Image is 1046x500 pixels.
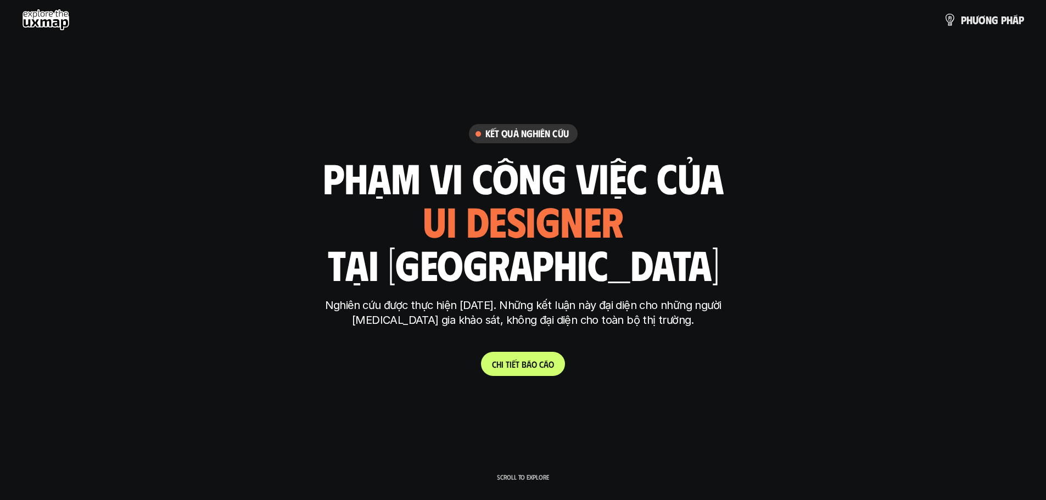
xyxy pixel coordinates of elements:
[506,359,510,369] span: t
[1013,14,1019,26] span: á
[323,154,724,200] h1: phạm vi công việc của
[978,14,986,26] span: ơ
[512,359,516,369] span: ế
[496,359,501,369] span: h
[539,359,544,369] span: c
[544,359,549,369] span: á
[485,127,569,140] h6: Kết quả nghiên cứu
[961,14,966,26] span: p
[972,14,978,26] span: ư
[497,473,549,481] p: Scroll to explore
[549,359,554,369] span: o
[1001,14,1006,26] span: p
[966,14,972,26] span: h
[510,359,512,369] span: i
[1019,14,1024,26] span: p
[986,14,992,26] span: n
[1006,14,1013,26] span: h
[527,359,532,369] span: á
[516,359,519,369] span: t
[532,359,537,369] span: o
[501,359,504,369] span: i
[327,241,719,287] h1: tại [GEOGRAPHIC_DATA]
[522,359,527,369] span: b
[492,359,496,369] span: C
[992,14,998,26] span: g
[481,352,565,376] a: Chitiếtbáocáo
[317,298,729,328] p: Nghiên cứu được thực hiện [DATE]. Những kết luận này đại diện cho những người [MEDICAL_DATA] gia ...
[943,9,1024,31] a: phươngpháp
